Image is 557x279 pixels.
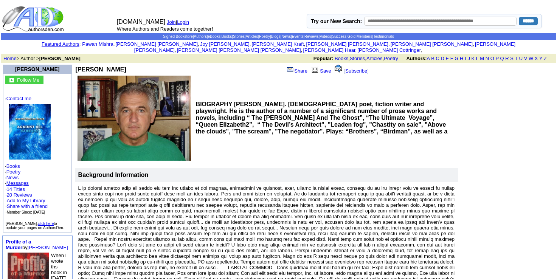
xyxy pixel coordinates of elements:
font: [ [344,68,346,74]
a: Poetry [384,56,398,61]
img: See larger image [78,76,191,161]
img: 58277.jpg [9,104,51,160]
a: T [515,56,518,61]
font: i [390,42,391,46]
a: News [6,175,19,180]
a: [PERSON_NAME] [PERSON_NAME] [116,41,198,47]
font: : [42,41,81,47]
a: J [467,56,470,61]
a: Success [332,34,346,39]
a: V [524,56,528,61]
span: | | | | | | | | | | | | | | [163,34,394,39]
a: Articles [366,56,383,61]
a: B [431,56,434,61]
a: S [510,56,514,61]
a: Testimonials [373,34,394,39]
a: Subscribe [345,68,367,74]
font: by [6,239,68,250]
a: eBooks [208,34,220,39]
a: [PERSON_NAME] [15,66,59,72]
font: , , , [313,56,554,61]
a: A [427,56,430,61]
font: [DOMAIN_NAME] [117,19,165,25]
a: Join [167,19,176,25]
a: News [281,34,291,39]
a: [PERSON_NAME] [PERSON_NAME] [134,41,515,53]
img: gc.jpg [9,78,14,82]
img: share_page.gif [287,67,293,73]
font: · · · · [5,96,70,215]
a: P [495,56,498,61]
font: i [357,48,357,53]
a: Z [544,56,547,61]
img: library.gif [311,67,319,73]
a: W [529,56,533,61]
a: M [480,56,484,61]
a: R [505,56,509,61]
font: · [5,180,29,186]
a: Featured Authors [42,41,79,47]
a: [PERSON_NAME] [28,245,68,250]
font: i [251,42,251,46]
a: Authors [194,34,206,39]
a: Share with a friend [7,203,48,209]
b: [PERSON_NAME] [76,66,126,73]
font: · · · [5,198,48,215]
a: D [441,56,444,61]
a: Messages [6,180,29,186]
font: · · [5,186,48,215]
a: [PERSON_NAME] Haar [303,47,355,53]
a: L [476,56,479,61]
a: O [490,56,494,61]
a: Events [292,34,304,39]
b: [PERSON_NAME] [39,56,81,61]
a: Y [539,56,542,61]
b: Background Information [78,172,149,178]
img: logo_ad.gif [2,6,65,32]
label: Try our New Search: [311,18,362,24]
a: Stories [233,34,245,39]
a: [PERSON_NAME] [PERSON_NAME] [306,41,388,47]
a: G [455,56,458,61]
a: [PERSON_NAME] [PERSON_NAME] [391,41,473,47]
a: click here [38,222,54,226]
a: Save [310,68,331,74]
font: i [176,48,177,53]
a: Books [222,34,232,39]
a: Poetry [6,169,21,175]
a: Contact me [6,96,31,101]
a: E [445,56,449,61]
b: BIOGRAPHY [PERSON_NAME]. [DEMOGRAPHIC_DATA] poet, fiction writer and playwright. He is the author... [196,101,448,135]
a: Poetry [259,34,270,39]
a: [PERSON_NAME] Cottringer [357,47,420,53]
a: Books [335,56,348,61]
a: X [535,56,538,61]
font: i [199,42,200,46]
a: Home [3,56,17,61]
a: N [486,56,489,61]
a: Blogs [271,34,281,39]
a: Books [6,163,20,169]
a: Gold Members [348,34,372,39]
a: Profile of a Murder [6,239,31,250]
font: i [302,48,303,53]
b: Authors: [406,56,427,61]
a: 14 Titles [7,186,25,192]
a: [PERSON_NAME] [PERSON_NAME] [PERSON_NAME] [177,47,301,53]
a: Reviews [304,34,319,39]
font: Member Since: [DATE] [7,210,45,214]
a: Add to My Library [7,198,45,203]
font: , , , , , , , , , , [82,41,515,53]
a: I [465,56,466,61]
a: Articles [246,34,258,39]
img: alert.gif [335,65,342,73]
font: [PERSON_NAME], to update your pages on AuthorsDen. [6,222,64,230]
a: K [472,56,475,61]
a: Share [286,68,307,74]
a: H [460,56,463,61]
a: Signed Bookstore [163,34,193,39]
a: U [519,56,523,61]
